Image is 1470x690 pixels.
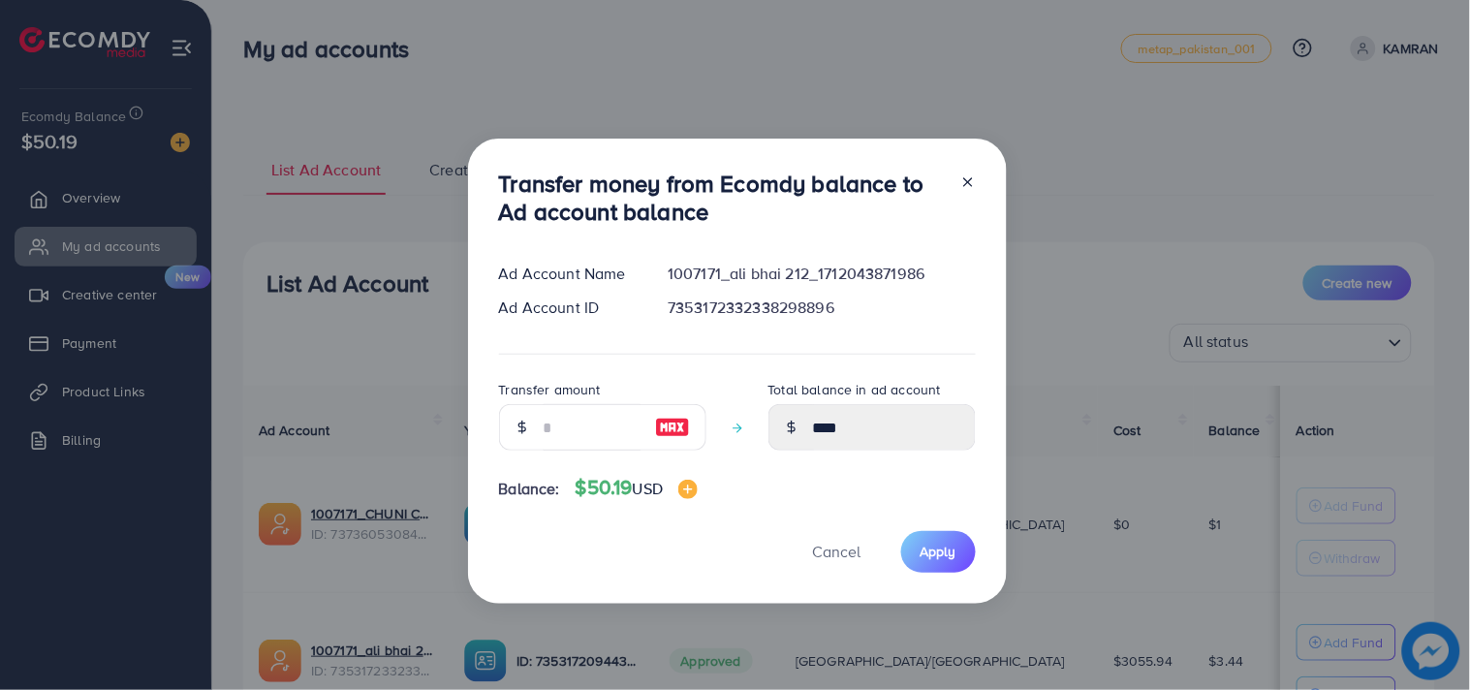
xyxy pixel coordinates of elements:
[768,380,941,399] label: Total balance in ad account
[655,416,690,439] img: image
[921,542,956,561] span: Apply
[576,476,698,500] h4: $50.19
[633,478,663,499] span: USD
[652,263,990,285] div: 1007171_ali bhai 212_1712043871986
[789,531,886,573] button: Cancel
[499,380,601,399] label: Transfer amount
[499,170,945,226] h3: Transfer money from Ecomdy balance to Ad account balance
[499,478,560,500] span: Balance:
[484,297,653,319] div: Ad Account ID
[652,297,990,319] div: 7353172332338298896
[678,480,698,499] img: image
[813,541,861,562] span: Cancel
[484,263,653,285] div: Ad Account Name
[901,531,976,573] button: Apply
